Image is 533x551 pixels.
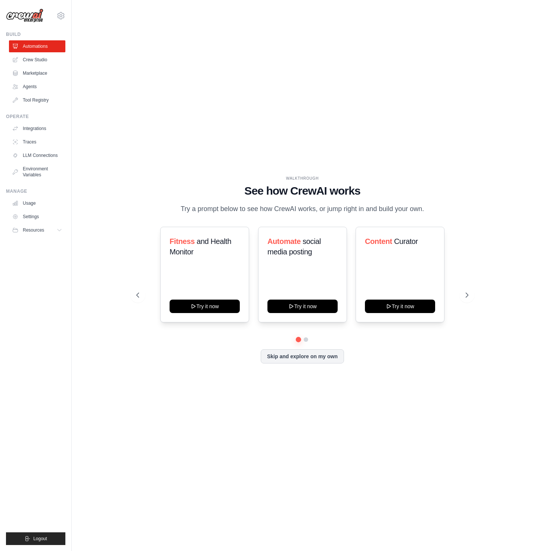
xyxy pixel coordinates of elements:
[9,149,65,161] a: LLM Connections
[136,176,468,181] div: WALKTHROUGH
[6,532,65,545] button: Logout
[170,237,231,256] span: and Health Monitor
[6,188,65,194] div: Manage
[267,237,321,256] span: social media posting
[9,197,65,209] a: Usage
[9,224,65,236] button: Resources
[6,31,65,37] div: Build
[365,300,435,313] button: Try it now
[177,204,428,214] p: Try a prompt below to see how CrewAI works, or jump right in and build your own.
[33,536,47,542] span: Logout
[170,237,195,245] span: Fitness
[267,300,338,313] button: Try it now
[9,94,65,106] a: Tool Registry
[365,237,392,245] span: Content
[9,67,65,79] a: Marketplace
[9,40,65,52] a: Automations
[136,184,468,198] h1: See how CrewAI works
[23,227,44,233] span: Resources
[6,114,65,120] div: Operate
[9,54,65,66] a: Crew Studio
[9,163,65,181] a: Environment Variables
[9,211,65,223] a: Settings
[9,81,65,93] a: Agents
[170,300,240,313] button: Try it now
[9,136,65,148] a: Traces
[267,237,301,245] span: Automate
[6,9,43,23] img: Logo
[394,237,418,245] span: Curator
[261,349,344,363] button: Skip and explore on my own
[9,123,65,134] a: Integrations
